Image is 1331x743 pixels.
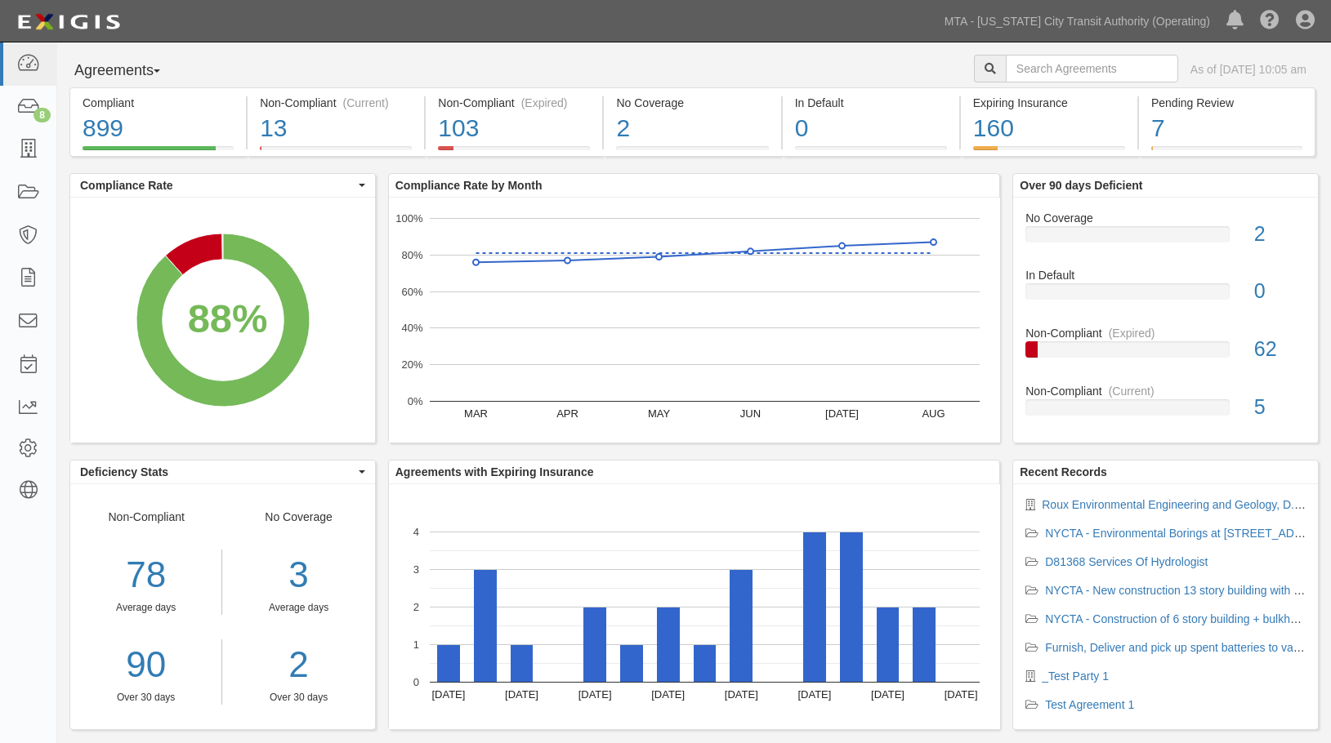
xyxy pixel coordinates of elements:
[395,212,423,225] text: 100%
[1242,393,1318,422] div: 5
[413,563,419,576] text: 3
[795,95,947,111] div: In Default
[70,174,375,197] button: Compliance Rate
[1013,210,1318,226] div: No Coverage
[1151,111,1302,146] div: 7
[431,688,465,701] text: [DATE]
[407,395,422,407] text: 0%
[401,322,422,334] text: 40%
[389,484,1000,729] svg: A chart.
[1109,325,1155,341] div: (Expired)
[401,285,422,297] text: 60%
[70,509,222,705] div: Non-Compliant
[1045,698,1134,711] a: Test Agreement 1
[651,688,685,701] text: [DATE]
[578,688,611,701] text: [DATE]
[69,55,192,87] button: Agreements
[521,95,568,111] div: (Expired)
[604,146,780,159] a: No Coverage2
[401,249,422,261] text: 80%
[83,95,234,111] div: Compliant
[426,146,602,159] a: Non-Compliant(Expired)103
[70,549,221,601] div: 78
[413,638,419,651] text: 1
[33,108,51,122] div: 8
[1020,465,1107,478] b: Recent Records
[973,111,1125,146] div: 160
[70,601,221,615] div: Average days
[725,688,758,701] text: [DATE]
[12,7,125,37] img: logo-5460c22ac91f19d4615b14bd174203de0afe785f0fc80cf4dbbc73dc1793850b.png
[395,465,594,478] b: Agreements with Expiring Insurance
[1242,277,1318,306] div: 0
[1242,220,1318,249] div: 2
[922,407,945,420] text: AUG
[260,111,412,146] div: 13
[413,601,419,613] text: 2
[616,95,768,111] div: No Coverage
[961,146,1137,159] a: Expiring Insurance160
[740,407,761,420] text: JUN
[70,198,375,443] svg: A chart.
[783,146,959,159] a: In Default0
[1045,555,1208,568] a: D81368 Services Of Hydrologist
[936,5,1218,38] a: MTA - [US_STATE] City Transit Authority (Operating)
[1025,210,1306,268] a: No Coverage2
[83,111,234,146] div: 899
[222,509,374,705] div: No Coverage
[1025,267,1306,325] a: In Default0
[1013,383,1318,399] div: Non-Compliant
[69,146,246,159] a: Compliant899
[413,676,419,688] text: 0
[70,639,221,691] a: 90
[464,407,488,420] text: MAR
[343,95,389,111] div: (Current)
[1013,267,1318,283] div: In Default
[556,407,578,420] text: APR
[825,407,859,420] text: [DATE]
[401,358,422,371] text: 20%
[1242,335,1318,364] div: 62
[1025,383,1306,429] a: Non-Compliant(Current)5
[70,691,221,705] div: Over 30 days
[1006,55,1178,82] input: Search Agreements
[1020,179,1142,192] b: Over 90 days Deficient
[871,688,904,701] text: [DATE]
[1042,670,1109,683] a: _Test Party 1
[80,177,355,194] span: Compliance Rate
[505,688,538,701] text: [DATE]
[260,95,412,111] div: Non-Compliant (Current)
[616,111,768,146] div: 2
[1042,498,1315,511] a: Roux Environmental Engineering and Geology, D.P.C.
[944,688,977,701] text: [DATE]
[80,464,355,480] span: Deficiency Stats
[1139,146,1315,159] a: Pending Review7
[395,179,543,192] b: Compliance Rate by Month
[188,291,268,348] div: 88%
[438,95,590,111] div: Non-Compliant (Expired)
[1013,325,1318,341] div: Non-Compliant
[797,688,831,701] text: [DATE]
[1151,95,1302,111] div: Pending Review
[234,691,362,705] div: Over 30 days
[648,407,671,420] text: MAY
[1190,61,1306,78] div: As of [DATE] 10:05 am
[973,95,1125,111] div: Expiring Insurance
[1260,11,1280,31] i: Help Center - Complianz
[234,639,362,691] a: 2
[413,526,419,538] text: 4
[438,111,590,146] div: 103
[248,146,424,159] a: Non-Compliant(Current)13
[795,111,947,146] div: 0
[389,198,1000,443] svg: A chart.
[1109,383,1155,399] div: (Current)
[1025,325,1306,383] a: Non-Compliant(Expired)62
[234,601,362,615] div: Average days
[70,460,375,483] button: Deficiency Stats
[234,549,362,601] div: 3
